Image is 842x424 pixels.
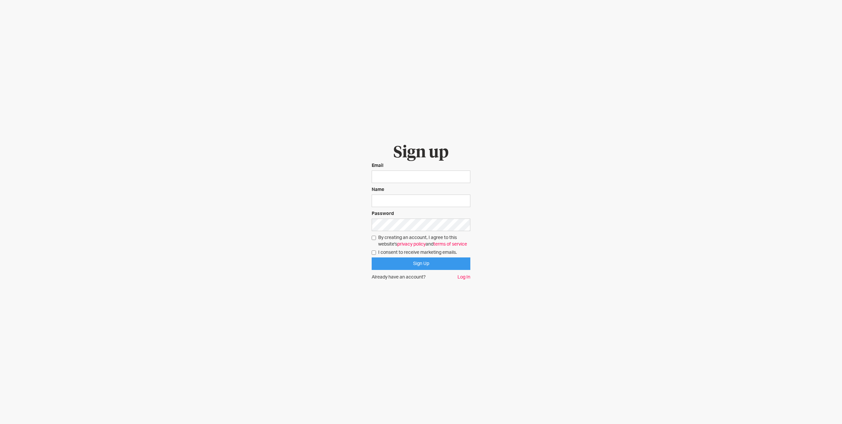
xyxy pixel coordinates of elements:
[372,144,470,163] h2: Sign up
[372,162,470,169] label: Email
[372,274,426,280] span: Already have an account?
[372,257,470,270] input: Sign Up
[372,251,376,255] input: I consent to receive marketing emails.
[433,242,467,247] a: terms of service
[372,236,376,240] input: By creating an account, I agree to this website'sprivacy policyandterms of service
[458,274,470,280] a: Log In
[378,234,470,248] span: By creating an account, I agree to this website's and
[378,249,457,256] span: I consent to receive marketing emails.
[372,186,470,193] label: Name
[372,210,470,217] label: Password
[397,242,426,247] a: privacy policy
